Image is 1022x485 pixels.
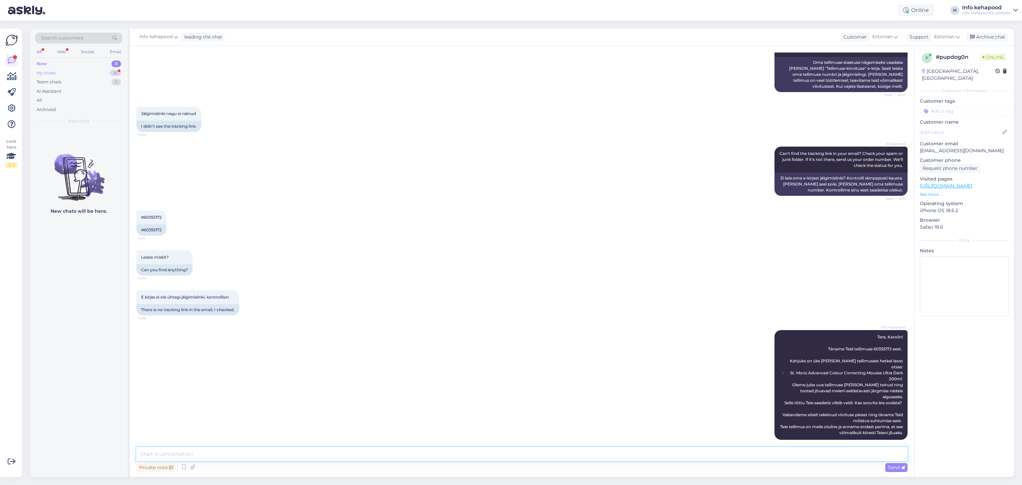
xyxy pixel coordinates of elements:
[136,264,193,276] div: Can you find anything?
[920,247,1009,254] p: Notes
[774,173,908,196] div: Ei leia oma e-kirjast jälgimislinki? Kontrolli rämpsposti kausta. [PERSON_NAME] seal pole, [PERSO...
[774,57,908,92] div: Oma tellimuse staatuse nägemiseks vaadake [PERSON_NAME] "Tellimuse kinnituse" e-kirja. Sealt leia...
[920,164,980,173] div: Request phone number
[920,98,1009,105] p: Customer tags
[68,118,89,124] span: New chats
[51,208,107,215] p: New chats will be here.
[936,53,980,61] div: # pupdog0n
[881,440,906,445] span: 14:18
[920,183,972,189] a: [URL][DOMAIN_NAME]
[920,119,1009,126] p: Customer name
[881,141,906,146] span: AI Assistant
[920,207,1009,214] p: iPhone OS 18.6.2
[141,295,229,300] span: E kirjas ei ole ühtegi jälgimislinki, kontrollisin
[920,157,1009,164] p: Customer phone
[111,79,121,85] div: 0
[920,191,1009,197] p: See more ...
[907,34,929,41] div: Support
[138,132,163,137] span: 14:10
[980,54,1007,61] span: Online
[136,224,166,236] div: #60355172
[108,48,122,56] div: Email
[962,5,1011,10] div: Info kehapood
[37,97,42,104] div: All
[920,217,1009,224] p: Browser
[920,140,1009,147] p: Customer email
[920,176,1009,182] p: Visited pages
[920,88,1009,94] div: Customer information
[881,196,906,201] span: Seen ✓ 14:11
[898,4,934,16] div: Online
[926,56,929,61] span: p
[920,106,1009,116] input: Add a tag
[872,33,893,41] span: Estonian
[881,92,906,97] span: Seen ✓ 14:10
[139,33,173,41] span: Info kehapood
[182,34,222,41] div: leading the chat
[881,325,906,330] span: Info kehapood
[934,33,954,41] span: Estonian
[141,255,169,260] span: Leiate miskit?
[141,215,162,220] span: #60355172
[37,70,56,76] div: My chats
[841,34,867,41] div: Customer
[5,34,18,47] img: Askly Logo
[136,463,176,472] div: Private note
[5,138,17,168] div: Look Here
[41,35,84,42] span: Search customers
[780,334,904,435] span: Tere, Karolin! Täname Teid tellimuse 60355172 eest. Kahjuks on üks [PERSON_NAME] tellimusest hetk...
[920,129,1001,136] input: Add name
[111,61,121,67] div: 0
[109,70,121,76] div: 36
[138,316,163,321] span: 14:16
[962,10,1011,16] div: Info kehapood's website
[37,61,47,67] div: New
[966,33,1008,42] div: Archive chat
[920,147,1009,154] p: [EMAIL_ADDRESS][DOMAIN_NAME]
[141,111,196,116] span: Jälgimislinki nagu ei näinud
[80,48,96,56] div: Socials
[920,224,1009,231] p: Safari 18.6
[37,88,61,95] div: AI Assistant
[37,106,56,113] div: Archived
[922,68,995,82] div: [GEOGRAPHIC_DATA], [GEOGRAPHIC_DATA]
[56,48,67,56] div: Web
[779,151,904,168] span: Can't find the tracking link in your email? Check your spam or junk folder. If it's not there, se...
[138,236,163,241] span: 14:11
[920,200,1009,207] p: Operating system
[950,6,959,15] div: IK
[888,464,905,470] span: Send
[5,162,17,168] div: 2 / 3
[138,276,163,281] span: 14:14
[37,79,61,85] div: Team chats
[30,142,128,202] img: No chats
[920,237,1009,243] div: Extra
[136,121,201,132] div: I didn't see the tracking link.
[962,5,1018,16] a: Info kehapoodInfo kehapood's website
[136,304,239,315] div: There is no tracking link in the email, I checked.
[35,48,43,56] div: All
